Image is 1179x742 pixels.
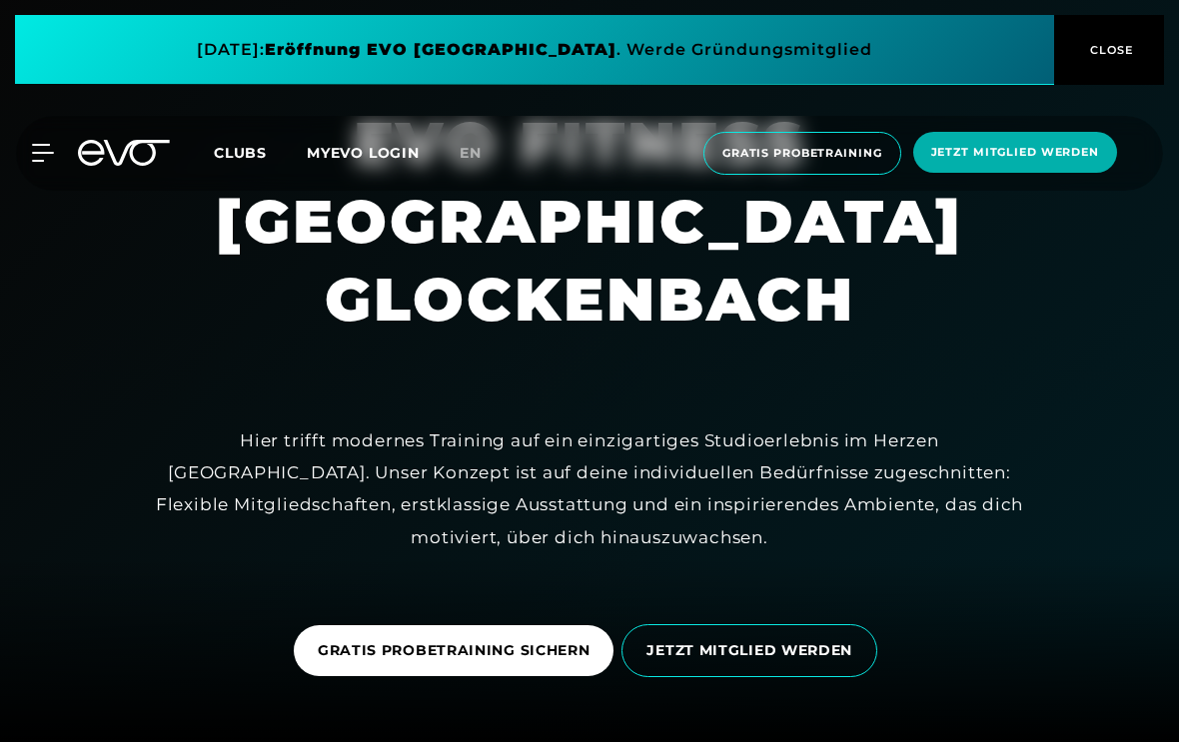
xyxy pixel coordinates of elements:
a: Clubs [214,143,307,162]
a: MYEVO LOGIN [307,144,420,162]
button: CLOSE [1054,15,1164,85]
a: Gratis Probetraining [697,132,907,175]
a: en [460,142,506,165]
span: JETZT MITGLIED WERDEN [646,640,852,661]
a: GRATIS PROBETRAINING SICHERN [294,610,622,691]
span: en [460,144,482,162]
div: Hier trifft modernes Training auf ein einzigartiges Studioerlebnis im Herzen [GEOGRAPHIC_DATA]. U... [140,424,1039,553]
span: Jetzt Mitglied werden [931,144,1099,161]
span: GRATIS PROBETRAINING SICHERN [318,640,590,661]
a: JETZT MITGLIED WERDEN [621,609,885,692]
span: Clubs [214,144,267,162]
span: Gratis Probetraining [722,145,882,162]
a: Jetzt Mitglied werden [907,132,1123,175]
span: CLOSE [1085,41,1134,59]
h1: EVO FITNESS [GEOGRAPHIC_DATA] GLOCKENBACH [16,105,1163,339]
